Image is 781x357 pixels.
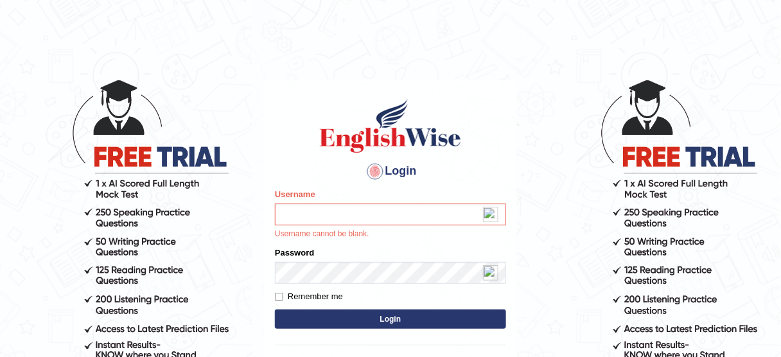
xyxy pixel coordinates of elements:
img: npw-badge-icon-locked.svg [483,265,498,281]
p: Username cannot be blank. [275,229,506,240]
button: Login [275,309,506,329]
h4: Login [275,161,506,182]
img: npw-badge-icon-locked.svg [483,207,498,222]
img: Logo of English Wise sign in for intelligent practice with AI [317,97,464,155]
label: Username [275,188,315,200]
input: Remember me [275,293,283,301]
label: Remember me [275,290,343,303]
label: Password [275,247,314,259]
